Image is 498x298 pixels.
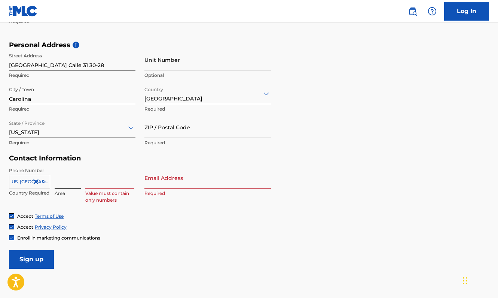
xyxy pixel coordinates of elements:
[9,250,54,269] input: Sign up
[408,7,417,16] img: search
[144,106,271,112] p: Required
[17,235,100,241] span: Enroll in marketing communications
[55,190,81,197] p: Area
[144,84,271,103] div: [GEOGRAPHIC_DATA]
[444,2,489,21] a: Log In
[35,224,67,230] a: Privacy Policy
[425,4,440,19] div: Help
[144,72,271,79] p: Optional
[144,82,163,93] label: Country
[9,235,14,240] img: checkbox
[9,118,135,136] div: [US_STATE]
[9,214,14,218] img: checkbox
[9,6,38,16] img: MLC Logo
[9,72,135,79] p: Required
[144,190,271,197] p: Required
[17,224,33,230] span: Accept
[9,139,135,146] p: Required
[9,106,135,112] p: Required
[461,262,498,298] iframe: Chat Widget
[463,270,467,292] div: Drag
[17,213,33,219] span: Accept
[9,154,271,163] h5: Contact Information
[35,213,64,219] a: Terms of Use
[85,190,134,204] p: Value must contain only numbers
[73,42,79,48] span: i
[9,225,14,229] img: checkbox
[428,7,437,16] img: help
[9,115,45,127] label: State / Province
[9,190,50,196] p: Country Required
[405,4,420,19] a: Public Search
[9,41,489,49] h5: Personal Address
[144,139,271,146] p: Required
